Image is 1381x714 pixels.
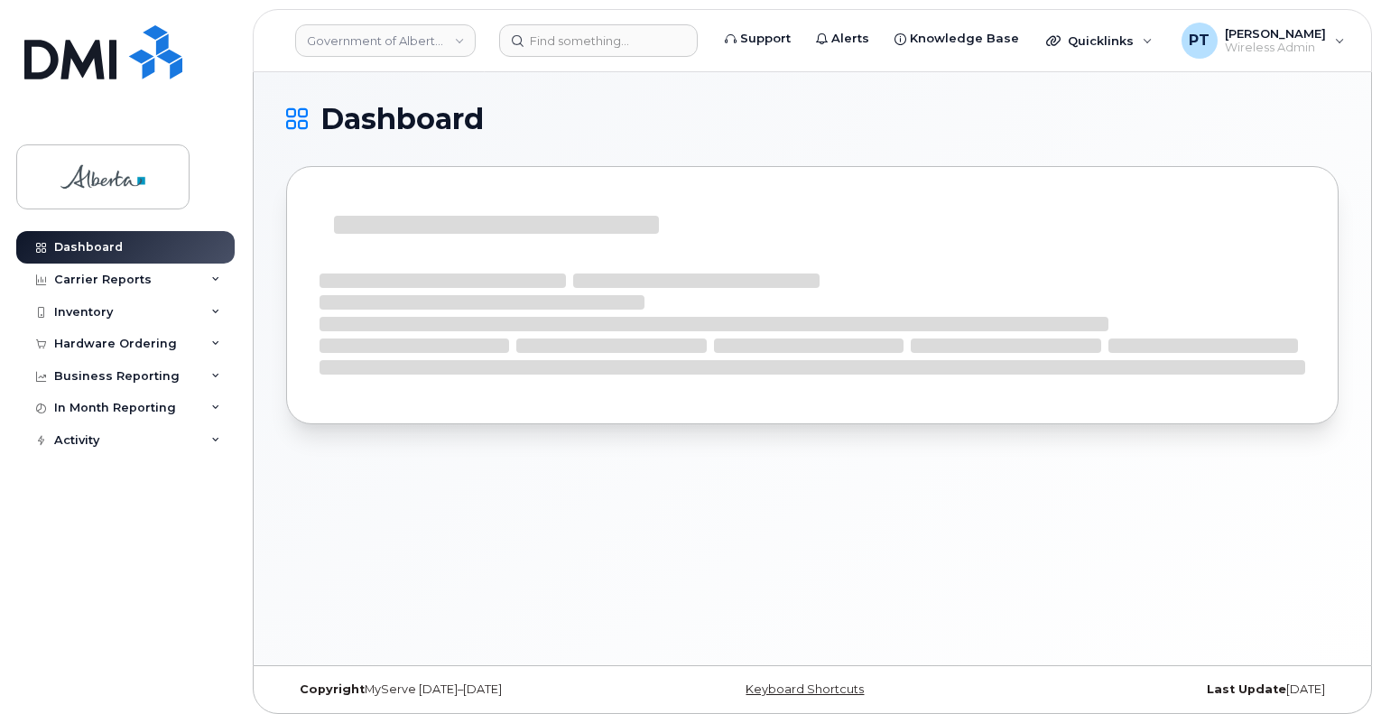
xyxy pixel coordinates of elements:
strong: Copyright [300,682,365,696]
div: [DATE] [987,682,1339,697]
span: Dashboard [320,106,484,133]
div: MyServe [DATE]–[DATE] [286,682,637,697]
strong: Last Update [1207,682,1286,696]
a: Keyboard Shortcuts [746,682,864,696]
